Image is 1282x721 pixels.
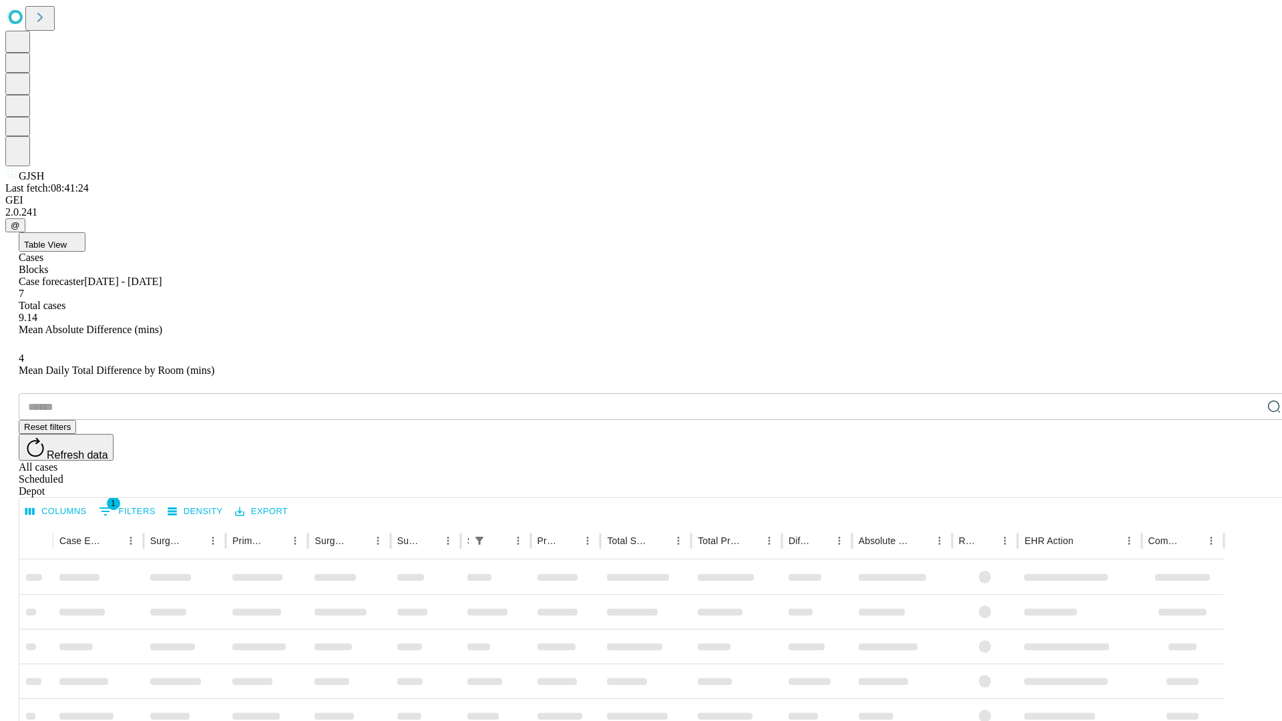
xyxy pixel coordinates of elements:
[669,531,688,550] button: Menu
[467,535,469,546] div: Scheduled In Room Duration
[59,535,101,546] div: Case Epic Id
[19,170,44,182] span: GJSH
[509,531,527,550] button: Menu
[741,531,760,550] button: Sort
[1075,531,1094,550] button: Sort
[232,501,291,522] button: Export
[830,531,849,550] button: Menu
[150,535,184,546] div: Surgeon Name
[107,497,120,510] span: 1
[490,531,509,550] button: Sort
[185,531,204,550] button: Sort
[350,531,369,550] button: Sort
[470,531,489,550] div: 1 active filter
[19,276,84,287] span: Case forecaster
[607,535,649,546] div: Total Scheduled Duration
[314,535,348,546] div: Surgery Name
[470,531,489,550] button: Show filters
[19,288,24,299] span: 7
[5,206,1277,218] div: 2.0.241
[811,531,830,550] button: Sort
[650,531,669,550] button: Sort
[1120,531,1138,550] button: Menu
[1202,531,1221,550] button: Menu
[420,531,439,550] button: Sort
[397,535,419,546] div: Surgery Date
[977,531,996,550] button: Sort
[5,218,25,232] button: @
[1148,535,1182,546] div: Comments
[538,535,559,546] div: Predicted In Room Duration
[5,194,1277,206] div: GEI
[930,531,949,550] button: Menu
[204,531,222,550] button: Menu
[22,501,90,522] button: Select columns
[859,535,910,546] div: Absolute Difference
[24,240,67,250] span: Table View
[11,220,20,230] span: @
[959,535,976,546] div: Resolved in EHR
[19,352,24,364] span: 4
[19,434,114,461] button: Refresh data
[439,531,457,550] button: Menu
[24,422,71,432] span: Reset filters
[698,535,740,546] div: Total Predicted Duration
[84,276,162,287] span: [DATE] - [DATE]
[122,531,140,550] button: Menu
[911,531,930,550] button: Sort
[5,182,89,194] span: Last fetch: 08:41:24
[19,420,76,434] button: Reset filters
[760,531,779,550] button: Menu
[578,531,597,550] button: Menu
[996,531,1014,550] button: Menu
[164,501,226,522] button: Density
[19,365,214,376] span: Mean Daily Total Difference by Room (mins)
[19,324,162,335] span: Mean Absolute Difference (mins)
[267,531,286,550] button: Sort
[1183,531,1202,550] button: Sort
[789,535,810,546] div: Difference
[286,531,304,550] button: Menu
[1024,535,1073,546] div: EHR Action
[232,535,266,546] div: Primary Service
[560,531,578,550] button: Sort
[19,232,85,252] button: Table View
[19,300,65,311] span: Total cases
[369,531,387,550] button: Menu
[103,531,122,550] button: Sort
[95,501,159,522] button: Show filters
[19,312,37,323] span: 9.14
[47,449,108,461] span: Refresh data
